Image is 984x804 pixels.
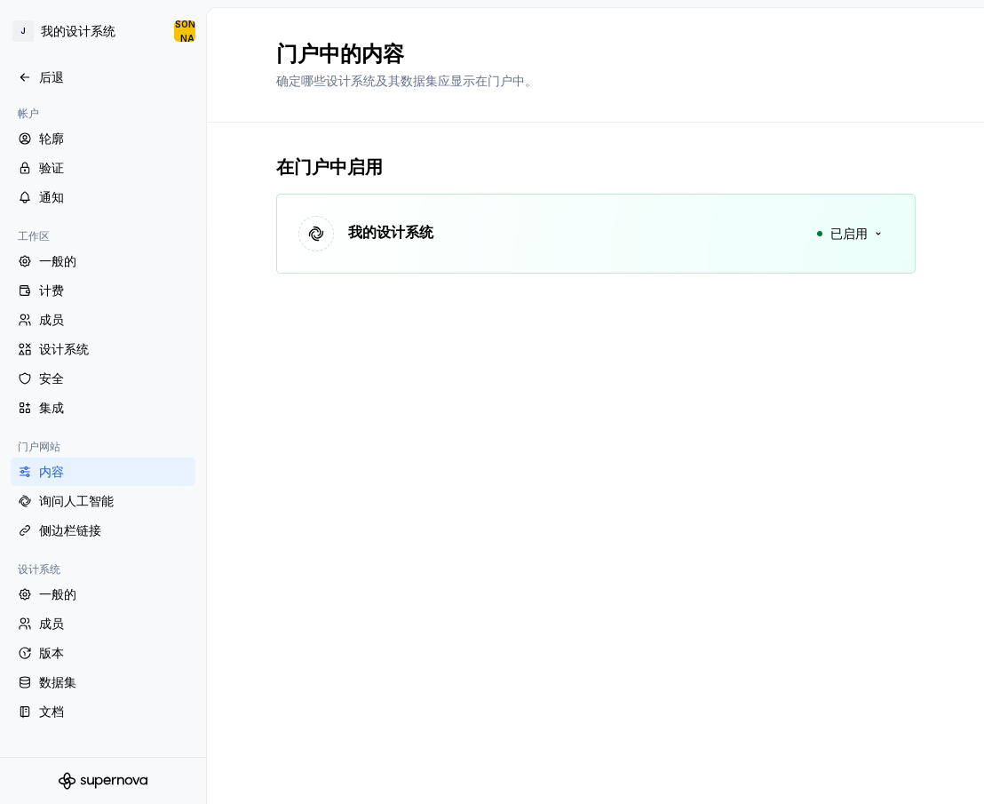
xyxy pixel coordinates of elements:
[18,107,39,120] font: 帐户
[39,616,64,631] font: 成员
[11,580,195,609] a: 一般的
[41,23,115,38] font: 我的设计系统
[39,674,76,689] font: 数据集
[11,364,195,393] a: 安全
[805,218,893,250] button: 已启用
[18,562,60,576] font: 设计系统
[11,63,195,92] a: 后退
[39,283,64,298] font: 计费
[11,247,195,275] a: 一般的
[39,522,101,537] font: 侧边栏链接
[39,160,64,175] font: 验证
[11,124,195,153] a: 轮廓
[39,586,76,601] font: 一般的
[39,189,64,204] font: 通知
[39,464,64,479] font: 内容
[11,697,195,726] a: 文档
[11,639,195,667] a: 版本
[276,73,537,88] font: 确定哪些设计系统及其数据集应显示在门户中。
[11,335,195,363] a: 设计系统
[11,394,195,422] a: 集成
[11,306,195,334] a: 成员
[39,645,64,660] font: 版本
[11,609,195,638] a: 成员
[276,41,404,67] font: 门户中的内容
[39,493,114,508] font: 询问人工智能
[11,154,195,182] a: 验证
[20,27,26,36] font: J
[39,253,76,268] font: 一般的
[11,458,195,486] a: 内容
[39,341,89,356] font: 设计系统
[830,226,868,241] font: 已启用
[39,69,64,84] font: 后退
[11,276,195,305] a: 计费
[4,12,202,51] button: J我的设计系统[PERSON_NAME]
[11,487,195,515] a: 询问人工智能
[11,668,195,697] a: 数据集
[276,156,383,178] font: 在门户中启用
[39,704,64,719] font: 文档
[348,223,433,241] font: 我的设计系统
[39,312,64,327] font: 成员
[18,229,50,243] font: 工作区
[18,440,60,453] font: 门户网站
[39,370,64,386] font: 安全
[39,131,64,146] font: 轮廓
[59,772,147,790] svg: 超新星标志
[11,516,195,545] a: 侧边栏链接
[39,400,64,415] font: 集成
[11,183,195,211] a: 通知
